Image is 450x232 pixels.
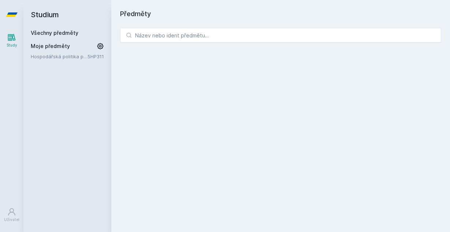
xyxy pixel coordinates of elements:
a: 5HP311 [88,54,104,59]
a: Všechny předměty [31,30,78,36]
h1: Předměty [120,9,441,19]
span: Moje předměty [31,43,70,50]
a: Hospodářská politika pro země bohaté na přírodní zdroje [31,53,88,60]
div: Uživatel [4,217,19,222]
input: Název nebo ident předmětu… [120,28,441,43]
a: Study [1,29,22,52]
a: Uživatel [1,204,22,226]
div: Study [7,43,17,48]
